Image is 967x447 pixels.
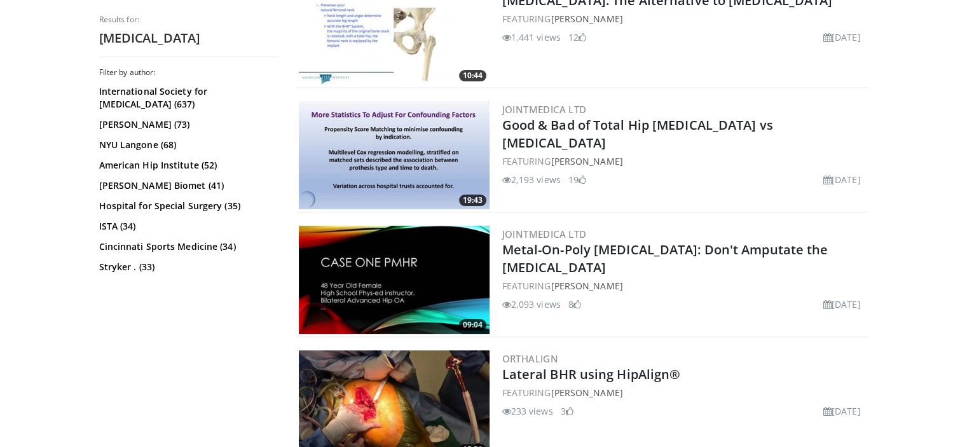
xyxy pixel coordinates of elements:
[99,139,274,151] a: NYU Langone (68)
[99,220,274,233] a: ISTA (34)
[502,298,561,311] li: 2,093 views
[459,195,486,206] span: 19:43
[502,116,773,151] a: Good & Bad of Total Hip [MEDICAL_DATA] vs [MEDICAL_DATA]
[823,31,861,44] li: [DATE]
[99,67,277,78] h3: Filter by author:
[99,179,274,192] a: [PERSON_NAME] Biomet (41)
[99,30,277,46] h2: [MEDICAL_DATA]
[502,241,828,276] a: Metal-On-Poly [MEDICAL_DATA]: Don't Amputate the [MEDICAL_DATA]
[823,173,861,186] li: [DATE]
[99,15,277,25] p: Results for:
[99,261,274,273] a: Stryker . (33)
[99,85,274,111] a: International Society for [MEDICAL_DATA] (637)
[551,387,622,399] a: [PERSON_NAME]
[502,279,866,292] div: FEATURING
[568,298,581,311] li: 8
[551,13,622,25] a: [PERSON_NAME]
[502,352,559,365] a: OrthAlign
[299,101,490,209] img: 80c1e05f-a5fb-4125-b61e-8b480a3ce7e0.300x170_q85_crop-smart_upscale.jpg
[99,240,274,253] a: Cincinnati Sports Medicine (34)
[299,101,490,209] a: 19:43
[459,70,486,81] span: 10:44
[502,12,866,25] div: FEATURING
[502,155,866,168] div: FEATURING
[568,31,586,44] li: 12
[299,226,490,334] img: 4dcb790b-f97d-4270-af26-69c36af4c976.300x170_q85_crop-smart_upscale.jpg
[99,159,274,172] a: American Hip Institute (52)
[502,404,553,418] li: 233 views
[823,404,861,418] li: [DATE]
[502,103,587,116] a: JointMedica Ltd
[823,298,861,311] li: [DATE]
[551,280,622,292] a: [PERSON_NAME]
[551,155,622,167] a: [PERSON_NAME]
[568,173,586,186] li: 19
[502,173,561,186] li: 2,193 views
[299,226,490,334] a: 09:04
[459,319,486,331] span: 09:04
[99,118,274,131] a: [PERSON_NAME] (73)
[502,366,681,383] a: Lateral BHR using HipAlign®
[502,386,866,399] div: FEATURING
[502,31,561,44] li: 1,441 views
[99,200,274,212] a: Hospital for Special Surgery (35)
[502,228,587,240] a: JointMedica Ltd
[561,404,573,418] li: 3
